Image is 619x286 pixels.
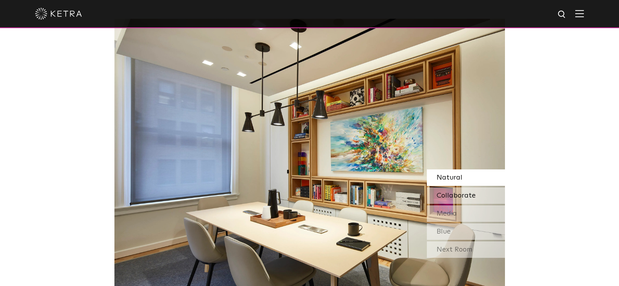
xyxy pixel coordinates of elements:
[35,8,82,20] img: ketra-logo-2019-white
[437,228,451,235] span: Blue
[437,192,476,199] span: Collaborate
[437,174,462,181] span: Natural
[437,210,457,217] span: Media
[427,241,505,258] div: Next Room
[575,10,584,17] img: Hamburger%20Nav.svg
[557,10,567,20] img: search icon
